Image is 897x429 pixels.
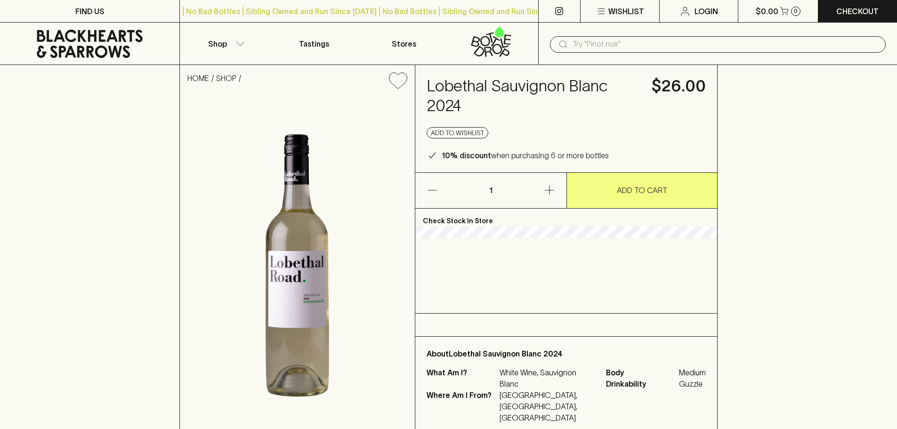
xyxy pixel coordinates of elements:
p: Check Stock In Store [415,209,717,227]
button: ADD TO CART [567,173,718,208]
input: Try "Pinot noir" [573,37,878,52]
a: SHOP [216,74,236,82]
span: Medium [679,367,706,378]
p: Checkout [836,6,879,17]
h4: $26.00 [652,76,706,96]
p: Shop [208,38,227,49]
b: 10% discount [442,151,491,160]
a: Stores [359,23,449,65]
p: What Am I? [427,367,497,389]
p: Tastings [299,38,329,49]
p: White Wine, Sauvignon Blanc [500,367,595,389]
button: Add to wishlist [427,127,488,138]
h4: Lobethal Sauvignon Blanc 2024 [427,76,640,116]
p: $0.00 [756,6,778,17]
p: FIND US [75,6,105,17]
a: Tastings [269,23,359,65]
span: Drinkability [606,378,677,389]
a: HOME [187,74,209,82]
p: when purchasing 6 or more bottles [442,150,609,161]
p: Wishlist [608,6,644,17]
p: About Lobethal Sauvignon Blanc 2024 [427,348,706,359]
span: Body [606,367,677,378]
span: Guzzle [679,378,706,389]
p: [GEOGRAPHIC_DATA], [GEOGRAPHIC_DATA], [GEOGRAPHIC_DATA] [500,389,595,423]
p: ADD TO CART [617,185,667,196]
p: 1 [479,173,502,208]
p: Stores [392,38,416,49]
p: Login [695,6,718,17]
button: Shop [180,23,269,65]
p: 0 [794,8,798,14]
p: Where Am I From? [427,389,497,423]
button: Add to wishlist [385,69,411,93]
